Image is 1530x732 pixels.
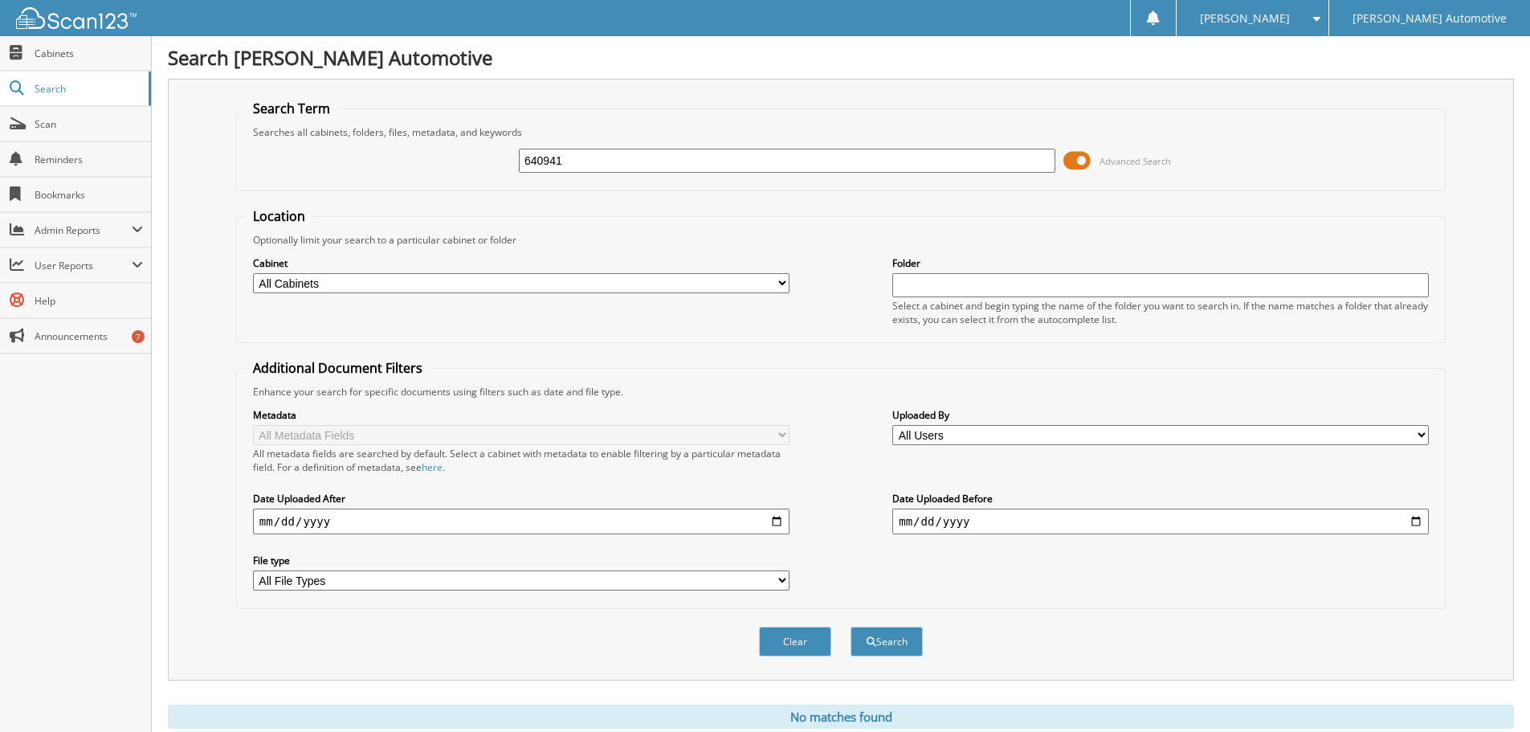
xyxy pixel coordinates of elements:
[35,117,143,131] span: Scan
[245,385,1437,399] div: Enhance your search for specific documents using filters such as date and file type.
[245,359,430,377] legend: Additional Document Filters
[422,460,443,474] a: here
[35,294,143,308] span: Help
[892,299,1429,326] div: Select a cabinet and begin typing the name of the folder you want to search in. If the name match...
[35,223,132,237] span: Admin Reports
[253,447,789,474] div: All metadata fields are searched by default. Select a cabinet with metadata to enable filtering b...
[892,408,1429,422] label: Uploaded By
[35,329,143,343] span: Announcements
[253,256,789,270] label: Cabinet
[1200,14,1290,23] span: [PERSON_NAME]
[16,7,137,29] img: scan123-logo-white.svg
[892,492,1429,505] label: Date Uploaded Before
[759,627,831,656] button: Clear
[35,259,132,272] span: User Reports
[253,509,789,534] input: start
[132,330,145,343] div: 7
[253,492,789,505] label: Date Uploaded After
[245,233,1437,247] div: Optionally limit your search to a particular cabinet or folder
[892,256,1429,270] label: Folder
[35,82,141,96] span: Search
[168,44,1514,71] h1: Search [PERSON_NAME] Automotive
[35,47,143,60] span: Cabinets
[851,627,923,656] button: Search
[1353,14,1507,23] span: [PERSON_NAME] Automotive
[1100,155,1171,167] span: Advanced Search
[892,509,1429,534] input: end
[245,125,1437,139] div: Searches all cabinets, folders, files, metadata, and keywords
[253,408,789,422] label: Metadata
[253,554,789,567] label: File type
[35,153,143,166] span: Reminders
[168,705,1514,729] div: No matches found
[245,207,313,225] legend: Location
[35,188,143,202] span: Bookmarks
[245,100,338,117] legend: Search Term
